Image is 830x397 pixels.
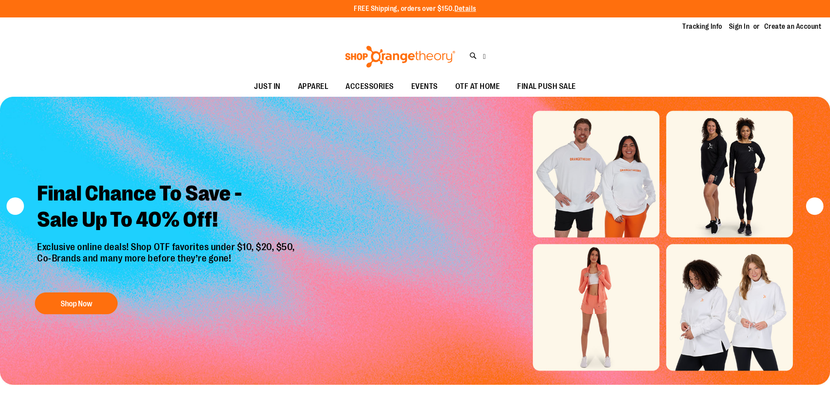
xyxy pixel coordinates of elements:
span: APPAREL [298,77,329,96]
button: next [806,197,823,215]
span: OTF AT HOME [455,77,500,96]
a: Final Chance To Save -Sale Up To 40% Off! Exclusive online deals! Shop OTF favorites under $10, $... [30,174,304,319]
a: JUST IN [245,77,289,97]
p: FREE Shipping, orders over $150. [354,4,476,14]
a: APPAREL [289,77,337,97]
a: EVENTS [403,77,447,97]
img: Shop Orangetheory [344,46,457,68]
button: prev [7,197,24,215]
span: FINAL PUSH SALE [517,77,576,96]
a: Sign In [729,22,750,31]
button: Shop Now [35,292,118,314]
span: ACCESSORIES [346,77,394,96]
a: Create an Account [764,22,822,31]
h2: Final Chance To Save - Sale Up To 40% Off! [30,174,304,241]
a: Details [454,5,476,13]
span: EVENTS [411,77,438,96]
a: ACCESSORIES [337,77,403,97]
p: Exclusive online deals! Shop OTF favorites under $10, $20, $50, Co-Brands and many more before th... [30,241,304,284]
span: JUST IN [254,77,281,96]
a: Tracking Info [682,22,722,31]
a: OTF AT HOME [447,77,509,97]
a: FINAL PUSH SALE [508,77,585,97]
